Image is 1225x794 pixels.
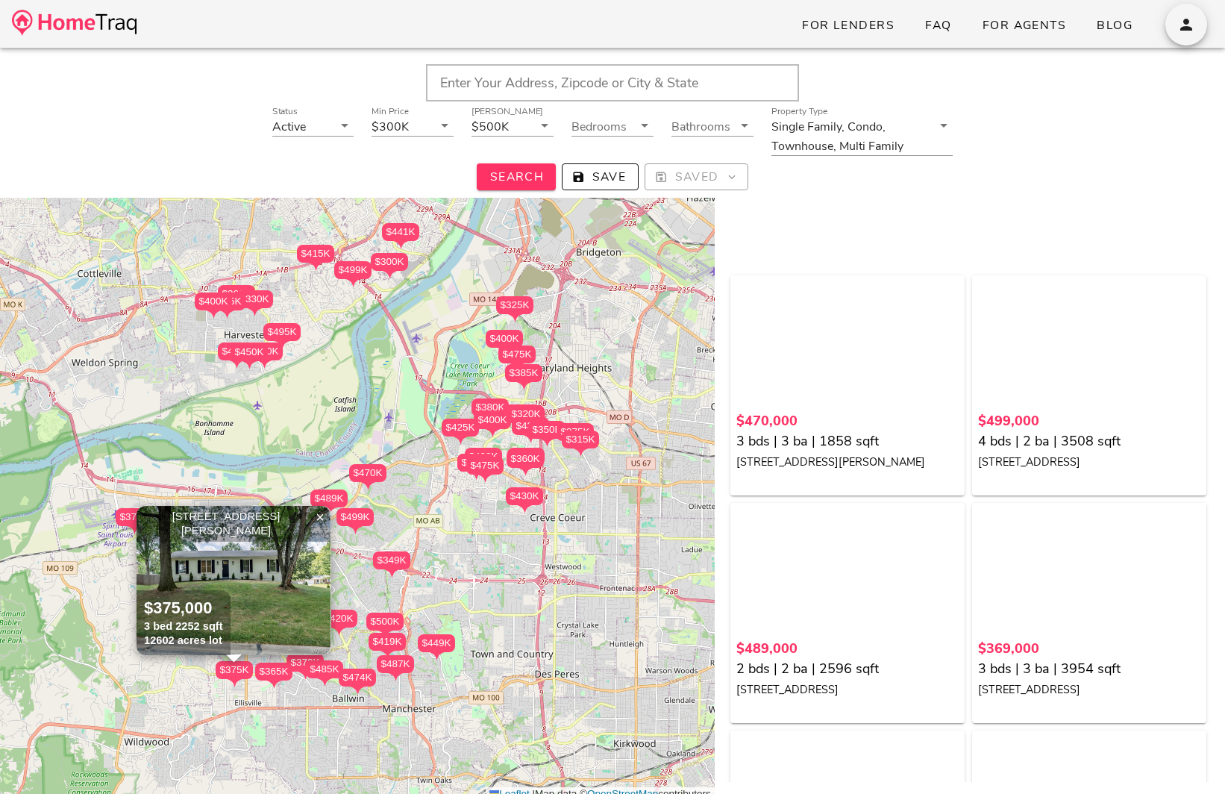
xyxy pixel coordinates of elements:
div: $470,000 [736,411,959,431]
img: triPin.png [127,526,142,534]
div: 3 bds | 3 ba | 3954 sqft [978,659,1200,679]
span: Save [574,169,626,185]
div: $500K [366,613,404,631]
div: $375,000 [144,598,223,619]
div: $419K [369,633,406,651]
div: $400K [486,330,523,348]
div: $410K [218,343,255,369]
span: For Lenders [801,17,895,34]
div: $325K [496,296,533,322]
div: $435K [512,417,549,443]
a: For Agents [970,12,1078,39]
div: $370K [116,508,153,534]
img: triPin.png [539,439,555,447]
img: triPin.png [507,314,523,322]
div: Bedrooms [571,116,654,136]
img: triPin.png [242,361,257,369]
label: [PERSON_NAME] [471,106,543,117]
small: [STREET_ADDRESS][PERSON_NAME] [736,454,925,469]
div: $420K [320,610,357,636]
img: triPin.png [485,429,501,437]
img: triPin.png [518,468,533,476]
div: $489K [310,490,348,516]
div: 4 bds | 2 ba | 3508 sqft [978,431,1200,451]
div: $400K [195,293,232,319]
div: Min Price$300K [372,116,454,136]
div: $360K [218,285,255,303]
div: $489,000 [736,639,959,659]
div: $415K [297,245,334,263]
div: $340K [245,343,283,360]
div: $300K [371,253,408,279]
div: $370K [507,448,545,474]
img: triPin.png [453,437,469,445]
div: $349K [373,551,410,578]
small: [STREET_ADDRESS] [978,454,1080,469]
img: triPin.png [266,681,282,689]
div: $449K [418,634,455,660]
div: $500K [366,613,404,639]
div: $315K [562,431,599,457]
img: triPin.png [429,652,445,660]
div: Bathrooms [671,116,754,136]
div: $441K [382,223,419,241]
div: $375K [216,661,253,687]
img: triPin.png [308,263,324,271]
span: Blog [1096,17,1132,34]
div: $330K [236,290,273,308]
div: $320K [507,405,545,423]
span: × [316,509,325,525]
div: $360K [218,285,255,311]
div: $400K [474,411,511,429]
div: $475K [466,457,504,475]
div: $365K [255,663,292,681]
a: $499,000 4 bds | 2 ba | 3508 sqft [STREET_ADDRESS] [978,411,1200,472]
input: Enter Your Address, Zipcode or City & State [426,64,799,101]
div: StatusActive [272,116,354,136]
div: $495K [263,323,301,341]
label: Min Price [372,106,409,117]
div: $475K [498,346,536,363]
label: Status [272,106,298,117]
img: triPin.png [229,360,245,369]
div: [STREET_ADDRESS][PERSON_NAME] [140,510,327,538]
div: $320K [507,405,545,431]
div: $475K [498,346,536,372]
div: $430K [506,487,543,513]
div: $360K [507,450,544,468]
div: $474K [339,669,376,687]
button: Search [477,163,556,190]
div: $375K [557,423,594,441]
div: $400K [465,448,502,466]
img: 1.jpg [137,506,330,655]
div: $360K [507,450,544,476]
a: Close popup [309,506,331,528]
a: Blog [1084,12,1144,39]
span: FAQ [924,17,952,34]
div: $300K [371,253,408,271]
label: Property Type [771,106,827,117]
img: triPin.png [384,569,400,578]
img: triPin.png [298,672,313,680]
div: $400K [465,448,502,474]
div: $470K [349,464,386,482]
div: $474K [339,669,376,695]
img: triPin.png [516,382,532,390]
div: $370K [116,508,153,526]
div: Condo, [848,120,886,134]
div: $435K [512,417,549,435]
div: $330K [236,290,273,316]
div: Multi Family [839,140,903,153]
div: $499K [336,508,374,534]
div: $385K [505,364,542,390]
div: $499K [336,508,374,526]
img: triPin.png [206,310,222,319]
img: triPin.png [477,475,493,483]
div: Active [272,120,306,134]
div: $372K [286,654,324,672]
img: triPin.png [388,673,404,681]
div: [PERSON_NAME]$500K [471,116,554,136]
div: $300K [372,120,409,134]
div: $319K [503,404,540,431]
img: triPin.png [573,448,589,457]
